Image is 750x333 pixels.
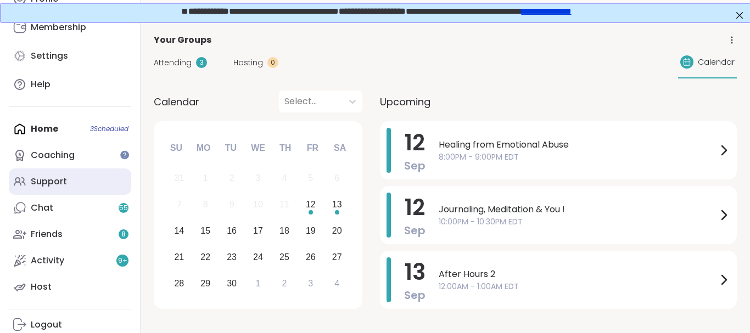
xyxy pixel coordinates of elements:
a: Chat55 [9,195,131,221]
div: Not available Wednesday, September 3rd, 2025 [247,167,270,190]
div: Membership [31,21,86,33]
div: Choose Thursday, October 2nd, 2025 [273,272,296,295]
div: 2 [282,276,287,291]
span: Hosting [233,57,263,69]
div: 12 [306,197,316,212]
iframe: Spotlight [120,150,129,159]
div: Support [31,176,67,188]
div: 1 [203,171,208,185]
div: 6 [334,171,339,185]
div: Not available Monday, September 1st, 2025 [194,167,217,190]
a: Support [9,168,131,195]
div: Activity [31,255,64,267]
div: Choose Saturday, September 13th, 2025 [325,193,349,217]
div: Choose Friday, September 19th, 2025 [299,219,322,243]
span: Your Groups [154,33,211,47]
div: 19 [306,223,316,238]
div: Choose Friday, September 12th, 2025 [299,193,322,217]
div: 8 [203,197,208,212]
a: Settings [9,43,131,69]
div: 1 [256,276,261,291]
div: Choose Thursday, September 25th, 2025 [273,245,296,269]
a: Coaching [9,142,131,168]
div: Choose Tuesday, September 30th, 2025 [220,272,244,295]
div: Choose Wednesday, October 1st, 2025 [247,272,270,295]
a: Activity9+ [9,247,131,274]
div: 29 [200,276,210,291]
div: 10 [253,197,263,212]
div: Fr [300,136,324,160]
div: Choose Monday, September 22nd, 2025 [194,245,217,269]
div: 15 [200,223,210,238]
div: 28 [174,276,184,291]
span: Sep [404,287,426,303]
span: 12:00AM - 1:00AM EDT [439,281,717,292]
div: 11 [279,197,289,212]
div: 3 [256,171,261,185]
div: Settings [31,50,68,62]
div: Th [273,136,298,160]
div: Not available Friday, September 5th, 2025 [299,167,322,190]
div: Logout [31,319,62,331]
div: Mo [191,136,215,160]
div: Not available Thursday, September 4th, 2025 [273,167,296,190]
a: Friends8 [9,221,131,247]
div: Sa [328,136,352,160]
div: Host [31,281,52,293]
div: Help [31,78,51,91]
div: 31 [174,171,184,185]
div: 3 [308,276,313,291]
div: 4 [334,276,339,291]
div: 0 [267,57,278,68]
div: Choose Tuesday, September 16th, 2025 [220,219,244,243]
span: Sep [404,158,426,173]
div: 16 [227,223,237,238]
div: 24 [253,250,263,264]
div: Choose Monday, September 29th, 2025 [194,272,217,295]
div: Choose Sunday, September 21st, 2025 [167,245,191,269]
div: 18 [279,223,289,238]
div: 20 [332,223,342,238]
div: 30 [227,276,237,291]
div: Coaching [31,149,75,161]
div: Choose Monday, September 15th, 2025 [194,219,217,243]
div: Choose Friday, October 3rd, 2025 [299,272,322,295]
div: 3 [196,57,207,68]
div: 4 [282,171,287,185]
div: 25 [279,250,289,264]
div: Choose Saturday, October 4th, 2025 [325,272,349,295]
div: Su [164,136,188,160]
div: Choose Friday, September 26th, 2025 [299,245,322,269]
div: Not available Monday, September 8th, 2025 [194,193,217,217]
div: month 2025-09 [166,165,350,296]
div: Not available Tuesday, September 9th, 2025 [220,193,244,217]
div: 23 [227,250,237,264]
span: 9 + [118,256,127,266]
span: 10:00PM - 10:30PM EDT [439,216,717,228]
span: After Hours 2 [439,268,717,281]
div: Chat [31,202,53,214]
span: 12 [405,192,425,223]
div: Friends [31,228,63,240]
div: Not available Thursday, September 11th, 2025 [273,193,296,217]
div: Choose Sunday, September 28th, 2025 [167,272,191,295]
div: Choose Wednesday, September 17th, 2025 [247,219,270,243]
div: Choose Thursday, September 18th, 2025 [273,219,296,243]
span: 12 [405,127,425,158]
a: Host [9,274,131,300]
a: Membership [9,14,131,41]
span: 8:00PM - 9:00PM EDT [439,151,717,163]
div: Not available Saturday, September 6th, 2025 [325,167,349,190]
div: 13 [332,197,342,212]
div: Not available Sunday, September 7th, 2025 [167,193,191,217]
span: Sep [404,223,426,238]
div: 21 [174,250,184,264]
div: 14 [174,223,184,238]
div: Not available Sunday, August 31st, 2025 [167,167,191,190]
div: 5 [308,171,313,185]
div: 2 [230,171,234,185]
div: 7 [177,197,182,212]
span: Upcoming [380,94,430,109]
div: 22 [200,250,210,264]
div: 27 [332,250,342,264]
